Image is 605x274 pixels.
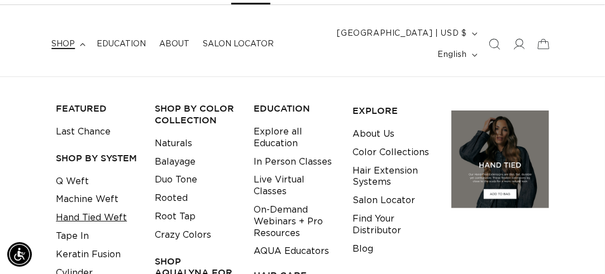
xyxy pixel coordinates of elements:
a: Salon Locator [196,32,280,56]
a: Naturals [155,134,192,153]
span: About [159,39,189,49]
span: Education [97,39,146,49]
a: Live Virtual Classes [254,171,335,201]
a: Find Your Distributor [352,210,434,240]
a: In Person Classes [254,153,332,171]
a: Rooted [155,189,188,208]
a: Tape In [56,227,89,246]
a: Color Collections [352,143,429,162]
a: Salon Locator [352,191,415,210]
button: [GEOGRAPHIC_DATA] | USD $ [331,23,482,44]
a: About Us [352,125,394,143]
a: Root Tap [155,208,196,226]
a: Keratin Fusion [56,246,121,264]
h3: EXPLORE [352,105,434,117]
h3: EDUCATION [254,103,335,114]
a: Machine Weft [56,190,118,209]
a: Last Chance [56,123,111,141]
a: Hair Extension Systems [352,162,434,192]
summary: Search [482,32,507,56]
span: shop [51,39,75,49]
span: Salon Locator [203,39,274,49]
summary: shop [45,32,90,56]
a: On-Demand Webinars + Pro Resources [254,201,335,242]
a: Q Weft [56,172,89,191]
a: Crazy Colors [155,226,211,244]
a: Hand Tied Weft [56,209,127,227]
a: Duo Tone [155,171,197,189]
div: Accessibility Menu [7,242,32,267]
a: Explore all Education [254,123,335,153]
a: Blog [352,240,373,258]
h3: FEATURED [56,103,137,114]
span: [GEOGRAPHIC_DATA] | USD $ [337,28,467,40]
a: About [153,32,196,56]
span: English [438,49,467,61]
a: Education [90,32,153,56]
h3: SHOP BY SYSTEM [56,152,137,164]
button: English [431,44,482,65]
h3: Shop by Color Collection [155,103,236,126]
a: Balayage [155,153,196,171]
a: AQUA Educators [254,242,329,261]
